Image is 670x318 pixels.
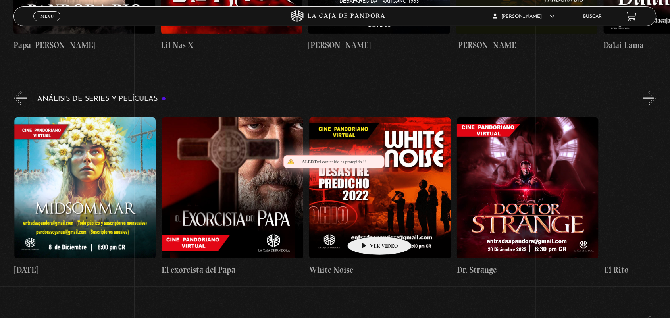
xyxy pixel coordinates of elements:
[309,111,451,283] a: White Noise
[643,91,657,105] button: Next
[37,95,166,103] h3: Análisis de series y películas
[493,14,555,19] span: [PERSON_NAME]
[457,264,599,276] h4: Dr. Strange
[162,111,303,283] a: El exorcista del Papa
[14,264,156,276] h4: [DATE]
[162,264,303,276] h4: El exorcista del Papa
[13,39,155,51] h4: Papa [PERSON_NAME]
[14,111,156,283] a: [DATE]
[456,39,598,51] h4: [PERSON_NAME]
[457,111,599,283] a: Dr. Strange
[38,21,56,26] span: Cerrar
[626,11,637,22] a: View your shopping cart
[161,39,303,51] h4: Lil Nas X
[309,264,451,276] h4: White Noise
[40,14,54,19] span: Menu
[583,14,602,19] a: Buscar
[13,91,27,105] button: Previous
[302,159,318,164] span: Alert:
[283,155,385,168] div: el contenido es protegido !!
[308,39,450,51] h4: [PERSON_NAME]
